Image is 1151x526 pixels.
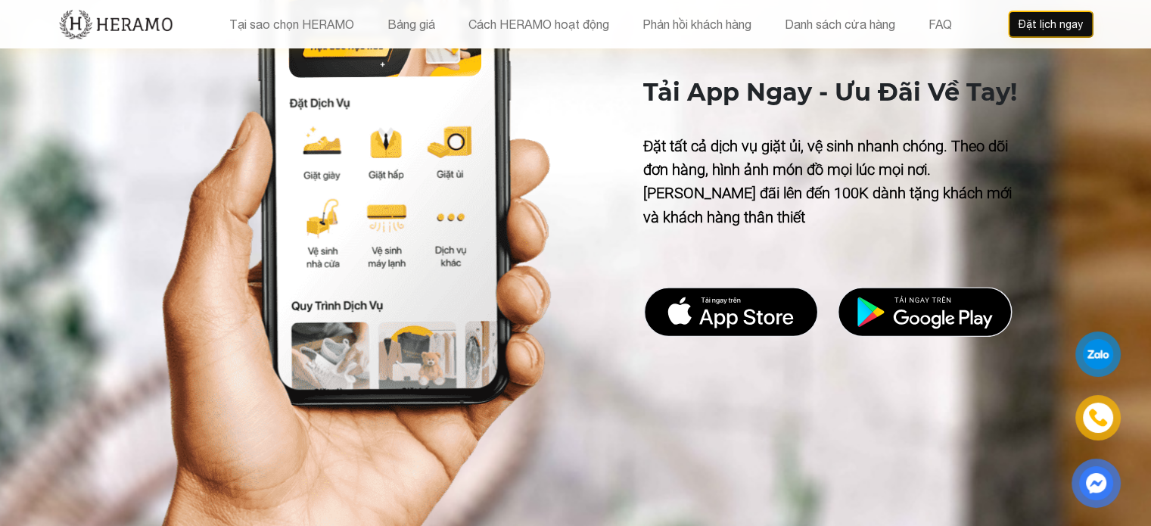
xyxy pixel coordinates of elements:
[225,14,359,34] button: Tại sao chọn HERAMO
[643,135,1031,230] p: Đặt tất cả dịch vụ giặt ủi, vệ sinh nhanh chóng. Theo dõi đơn hàng, hình ảnh món đồ mọi lúc mọi n...
[464,14,614,34] button: Cách HERAMO hoạt động
[1078,397,1119,439] a: phone-icon
[383,14,440,34] button: Bảng giá
[1008,11,1093,38] button: Đặt lịch ngay
[643,74,1031,110] p: Tải App Ngay - Ưu Đãi Về Tay!
[924,14,957,34] button: FAQ
[1087,407,1109,428] img: phone-icon
[638,14,756,34] button: Phản hồi khách hàng
[837,287,1013,337] img: DMCA.com Protection Status
[780,14,900,34] button: Danh sách cửa hàng
[58,8,174,40] img: new-logo.3f60348b.png
[643,287,819,337] img: DMCA.com Protection Status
